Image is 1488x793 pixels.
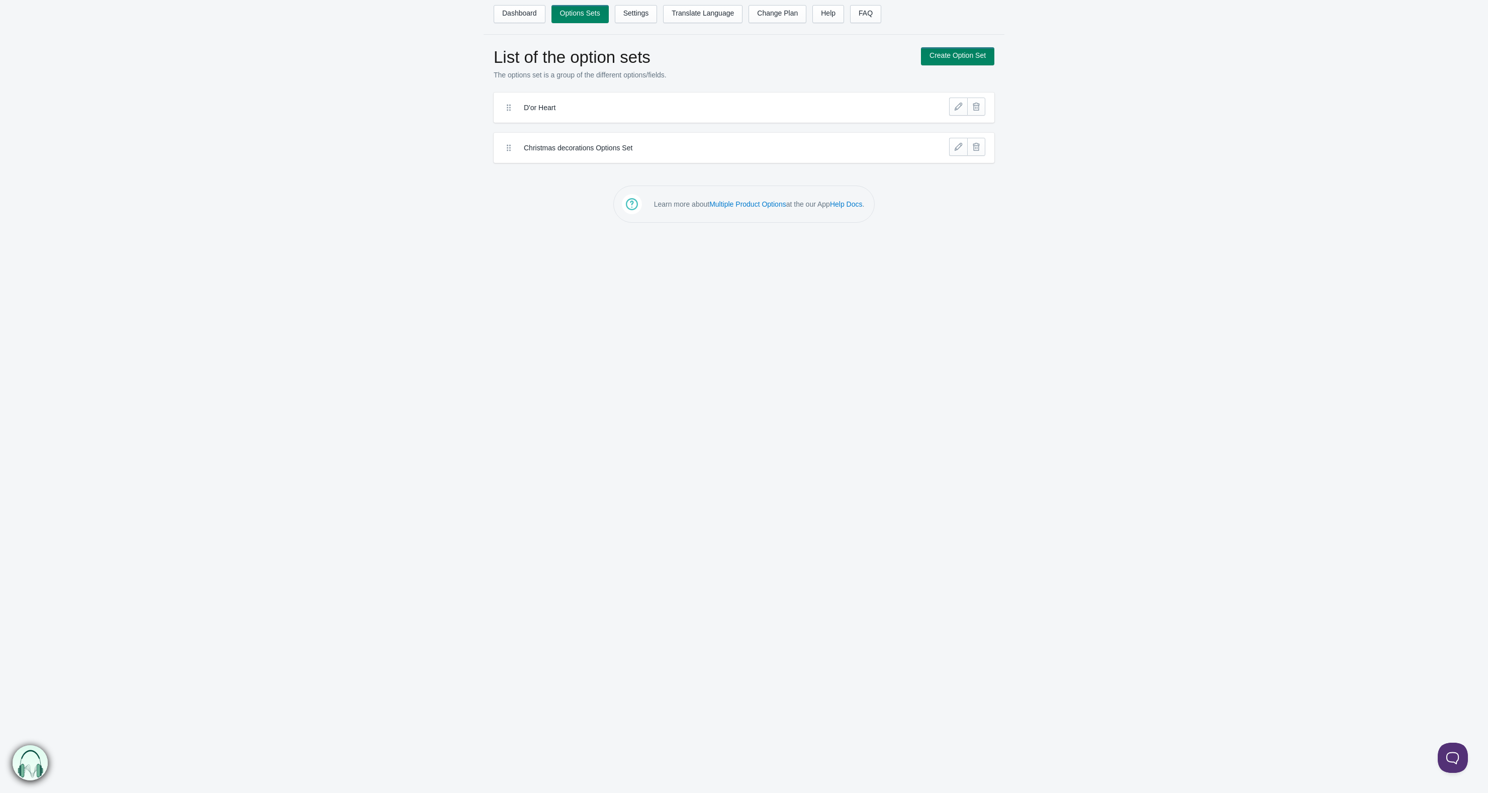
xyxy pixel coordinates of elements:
a: Change Plan [749,5,806,23]
a: Dashboard [494,5,545,23]
p: Learn more about at the our App . [654,199,865,209]
p: The options set is a group of the different options/fields. [494,70,911,80]
a: Options Sets [551,5,609,23]
label: D'or Heart [524,103,890,113]
a: Settings [615,5,658,23]
h1: List of the option sets [494,47,911,67]
label: Christmas decorations Options Set [524,143,890,153]
img: bxm.png [13,746,48,781]
a: Help Docs [830,200,863,208]
iframe: Toggle Customer Support [1438,743,1468,773]
a: Multiple Product Options [709,200,786,208]
a: Translate Language [663,5,742,23]
a: FAQ [850,5,881,23]
a: Create Option Set [921,47,994,65]
a: Help [812,5,844,23]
